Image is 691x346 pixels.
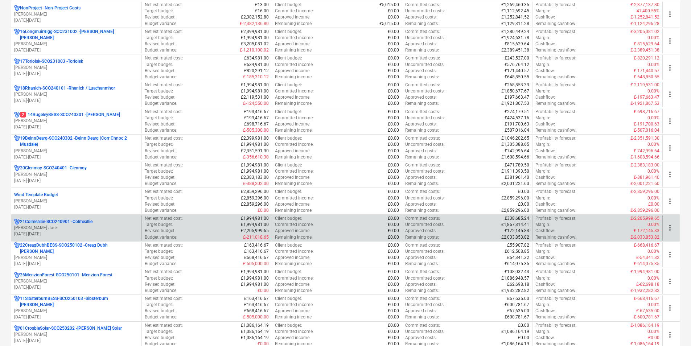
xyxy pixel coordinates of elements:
p: 01CrosbieSolar-SCO250202 - [PERSON_NAME] Solar [20,325,122,331]
p: £-171,440.57 [634,68,659,74]
p: £1,129,311.28 [501,21,529,27]
p: Revised budget : [145,121,176,127]
p: Revised budget : [145,68,176,74]
p: Cashflow : [535,121,555,127]
p: Approved income : [275,121,310,127]
p: Profitability forecast : [535,2,576,8]
div: Project has multi currencies enabled [14,85,20,91]
div: 26MenzionForest-SCO250101 -Menzion Forest[PERSON_NAME][DATE]-[DATE] [14,272,139,291]
iframe: Chat Widget [655,311,691,346]
p: Client budget : [275,2,302,8]
p: 0.00% [647,115,659,121]
p: Cashflow : [535,94,555,100]
p: Remaining income : [275,47,313,53]
div: Wind Template Budget[PERSON_NAME][DATE]-[DATE] [14,192,139,210]
p: £2,399,981.00 [241,29,269,35]
p: £0.00 [388,8,399,14]
p: £-1,210,100.02 [240,47,269,53]
p: Cashflow : [535,41,555,47]
p: £1,911,393.50 [501,168,529,174]
p: Client budget : [275,135,302,141]
p: £0.00 [388,74,399,80]
p: £2,399,981.00 [241,135,269,141]
p: [DATE] - [DATE] [14,17,139,24]
p: £0.00 [388,14,399,20]
p: [PERSON_NAME] [14,65,139,71]
p: £-2,119,531.00 [630,82,659,88]
p: £-2,389,451.38 [630,47,659,53]
p: Approved costs : [405,14,437,20]
p: Remaining costs : [405,154,439,160]
p: £-815,629.64 [634,41,659,47]
p: £1,994,981.00 [241,82,269,88]
p: £471,789.50 [505,162,529,168]
p: [PERSON_NAME] Jack [14,225,139,231]
span: more_vert [666,277,674,286]
p: £0.00 [388,174,399,181]
p: £1,921,867.53 [501,100,529,107]
p: Remaining cashflow : [535,74,576,80]
p: Committed income : [275,115,314,121]
p: £-1,608,594.66 [630,154,659,160]
div: 17Torloisk-SCO231003 -Torloisk[PERSON_NAME][DATE]-[DATE] [14,58,139,77]
p: [PERSON_NAME] [14,41,139,47]
p: [DATE] - [DATE] [14,98,139,104]
p: £0.00 [388,68,399,74]
span: more_vert [666,37,674,45]
div: 16LongmuirRigg-SCO231002 -[PERSON_NAME] [PERSON_NAME][PERSON_NAME][DATE]-[DATE] [14,29,139,54]
p: Budget variance : [145,21,177,27]
p: £1,994,981.00 [241,88,269,94]
p: £0.00 [388,62,399,68]
p: Margin : [535,62,550,68]
p: Uncommitted costs : [405,8,445,14]
div: Project has multi currencies enabled [14,296,20,308]
p: £0.00 [388,181,399,187]
p: Committed income : [275,168,314,174]
p: Target budget : [145,8,173,14]
p: Committed income : [275,35,314,41]
p: £-505,300.00 [243,127,269,133]
p: Committed costs : [405,55,440,61]
p: Profitability forecast : [535,162,576,168]
p: Profitability forecast : [535,135,576,141]
p: £742,996.64 [505,148,529,154]
p: -47,400.55% [636,8,659,14]
p: £243,527.00 [505,55,529,61]
p: £634,981.00 [244,62,269,68]
p: [PERSON_NAME] [14,278,139,284]
div: Project has multi currencies enabled [14,112,20,118]
p: Cashflow : [535,148,555,154]
p: £-2,351,591.30 [630,135,659,141]
p: [DATE] - [DATE] [14,154,139,160]
p: £820,291.12 [244,68,269,74]
p: Cashflow : [535,174,555,181]
p: Revised budget : [145,148,176,154]
p: £-2,383,183.00 [630,162,659,168]
p: £507,016.04 [505,127,529,133]
span: more_vert [666,170,674,179]
p: £197,663.47 [505,94,529,100]
div: Project has multi currencies enabled [14,219,20,225]
p: Profitability forecast : [535,109,576,115]
p: £0.00 [388,29,399,35]
div: 214RugeleyBESS-SCO240301 -[PERSON_NAME][PERSON_NAME][DATE]-[DATE] [14,112,139,130]
p: [DATE] - [DATE] [14,47,139,53]
span: more_vert [666,223,674,232]
p: £-1,921,867.53 [630,100,659,107]
p: Budget variance : [145,74,177,80]
p: 0.00% [647,88,659,94]
p: [PERSON_NAME] [14,308,139,314]
p: Client budget : [275,55,302,61]
p: £-356,610.30 [243,154,269,160]
p: [PERSON_NAME] [14,118,139,124]
p: Net estimated cost : [145,135,183,141]
p: [DATE] - [DATE] [14,71,139,77]
p: Committed costs : [405,109,440,115]
p: Budget variance : [145,181,177,187]
p: Approved income : [275,68,310,74]
p: £-507,016.04 [634,127,659,133]
div: 11SibsterburnBESS-SCO250103 -Sibsterburn [PERSON_NAME][PERSON_NAME][DATE]-[DATE] [14,296,139,321]
p: Committed costs : [405,162,440,168]
p: Remaining income : [275,21,313,27]
p: Client budget : [275,162,302,168]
